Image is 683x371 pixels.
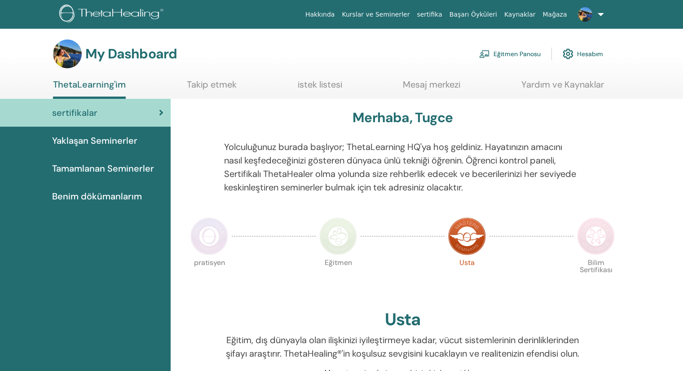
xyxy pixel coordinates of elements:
[403,79,460,97] a: Mesaj merkezi
[59,4,167,25] img: logo.png
[413,6,445,23] a: sertifika
[52,134,137,147] span: Yaklaşan Seminerler
[353,110,453,126] h3: Merhaba, Tugce
[448,259,486,297] p: Usta
[52,106,97,119] span: sertifikalar
[187,79,237,97] a: Takip etmek
[501,6,539,23] a: Kaynaklar
[319,259,357,297] p: Eğitmen
[446,6,501,23] a: Başarı Öyküleri
[190,259,228,297] p: pratisyen
[448,217,486,255] img: Master
[563,46,573,62] img: cog.svg
[85,46,177,62] h3: My Dashboard
[385,309,420,330] h2: Usta
[319,217,357,255] img: Instructor
[577,259,615,297] p: Bilim Sertifikası
[539,6,570,23] a: Mağaza
[53,79,126,99] a: ThetaLearning'im
[479,44,541,64] a: Eğitmen Panosu
[577,217,615,255] img: Certificate of Science
[563,44,603,64] a: Hesabım
[338,6,413,23] a: Kurslar ve Seminerler
[302,6,339,23] a: Hakkında
[479,50,490,58] img: chalkboard-teacher.svg
[52,190,142,203] span: Benim dökümanlarım
[52,162,154,175] span: Tamamlanan Seminerler
[224,140,582,194] p: Yolculuğunuz burada başlıyor; ThetaLearning HQ'ya hoş geldiniz. Hayatınızın amacını nasıl keşfede...
[53,40,82,68] img: default.jpg
[578,7,592,22] img: default.jpg
[298,79,342,97] a: istek listesi
[521,79,604,97] a: Yardım ve Kaynaklar
[190,217,228,255] img: Practitioner
[224,333,582,360] p: Eğitim, dış dünyayla olan ilişkinizi iyileştirmeye kadar, vücut sistemlerinin derinliklerinden şi...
